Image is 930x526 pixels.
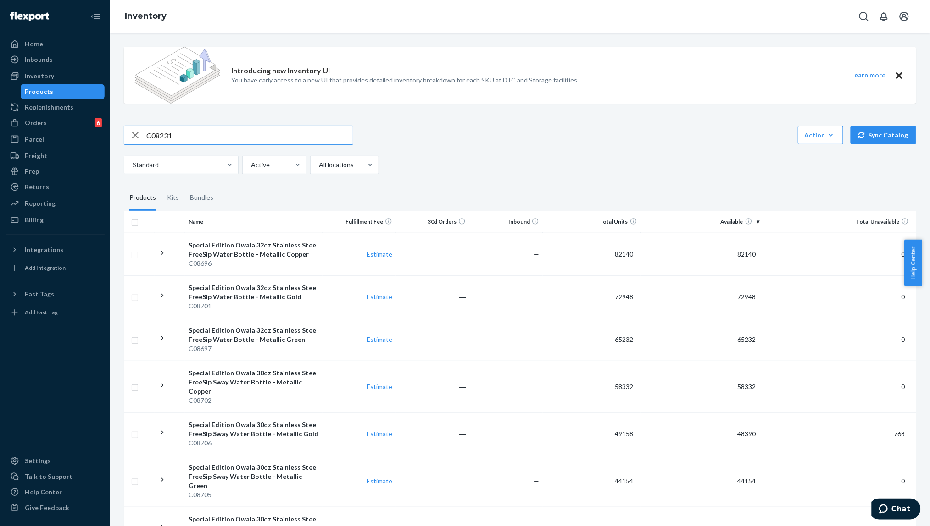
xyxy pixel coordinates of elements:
a: Replenishments [6,100,105,115]
p: Introducing new Inventory UI [231,66,330,76]
button: Give Feedback [6,500,105,515]
a: Estimate [367,477,392,485]
span: — [534,430,539,438]
span: 82140 [612,250,637,258]
td: ― [396,412,469,455]
div: Replenishments [25,103,73,112]
div: C08697 [189,344,319,353]
a: Estimate [367,383,392,390]
span: 0 [898,383,909,390]
a: Billing [6,213,105,227]
ol: breadcrumbs [117,3,174,30]
div: Action [805,131,836,140]
th: Total Unavailable [763,211,917,233]
span: — [534,250,539,258]
span: 44154 [612,477,637,485]
span: 0 [898,477,909,485]
a: Orders6 [6,115,105,130]
button: Close [893,70,905,81]
span: 72948 [734,293,760,301]
input: Search inventory by name or sku [146,126,353,144]
a: Help Center [6,485,105,499]
div: Special Edition Owala 30oz Stainless Steel FreeSip Sway Water Bottle - Metallic Green [189,463,319,490]
div: C08702 [189,396,319,405]
div: C08705 [189,490,319,499]
button: Sync Catalog [851,126,916,144]
input: Standard [132,160,133,170]
div: Returns [25,182,49,192]
button: Learn more [846,70,891,81]
div: Special Edition Owala 30oz Stainless Steel FreeSip Sway Water Bottle - Metallic Copper [189,368,319,396]
div: Add Integration [25,264,66,272]
span: 58332 [612,383,637,390]
th: Inbound [469,211,543,233]
td: ― [396,233,469,275]
span: 72948 [612,293,637,301]
span: 768 [891,430,909,438]
div: Special Edition Owala 32oz Stainless Steel FreeSip Water Bottle - Metallic Green [189,326,319,344]
th: Name [185,211,323,233]
div: Products [129,185,156,211]
span: 58332 [734,383,760,390]
th: Fulfillment Fee [323,211,396,233]
input: All locations [318,160,319,170]
td: ― [396,361,469,412]
th: 30d Orders [396,211,469,233]
a: Freight [6,148,105,163]
iframe: Opens a widget where you can chat to one of our agents [872,499,921,521]
span: 0 [898,293,909,301]
td: ― [396,455,469,507]
div: Fast Tags [25,290,54,299]
span: 65232 [612,335,637,343]
span: — [534,293,539,301]
span: 65232 [734,335,760,343]
span: Help Center [904,240,922,286]
span: 48390 [734,430,760,438]
div: Inbounds [25,55,53,64]
button: Close Navigation [86,7,105,26]
a: Estimate [367,293,392,301]
div: Integrations [25,245,63,254]
a: Prep [6,164,105,179]
a: Inventory [125,11,167,21]
span: — [534,335,539,343]
button: Action [798,126,843,144]
button: Talk to Support [6,469,105,484]
a: Estimate [367,430,392,438]
a: Estimate [367,335,392,343]
a: Parcel [6,132,105,147]
div: C08706 [189,438,319,448]
div: Settings [25,456,51,466]
div: Parcel [25,135,44,144]
div: C08701 [189,301,319,311]
span: 0 [898,250,909,258]
div: Special Edition Owala 32oz Stainless Steel FreeSip Water Bottle - Metallic Gold [189,283,319,301]
a: Estimate [367,250,392,258]
img: Flexport logo [10,12,49,21]
div: Inventory [25,71,54,81]
a: Inbounds [6,52,105,67]
div: Help Center [25,488,62,497]
span: 0 [898,335,909,343]
div: Billing [25,215,44,225]
div: Special Edition Owala 32oz Stainless Steel FreeSip Water Bottle - Metallic Copper [189,241,319,259]
span: — [534,477,539,485]
span: 82140 [734,250,760,258]
td: ― [396,275,469,318]
div: Add Fast Tag [25,308,58,316]
a: Add Fast Tag [6,305,105,320]
div: Give Feedback [25,503,69,512]
button: Fast Tags [6,287,105,301]
span: 49158 [612,430,637,438]
div: 6 [95,118,102,127]
div: Orders [25,118,47,127]
a: Reporting [6,196,105,211]
div: Freight [25,151,47,160]
div: Talk to Support [25,472,72,481]
div: Kits [167,185,179,211]
img: new-reports-banner-icon.82668bd98b6a51aee86340f2a7b77ae3.png [135,47,220,104]
div: Home [25,39,43,49]
a: Returns [6,180,105,194]
input: Active [250,160,251,170]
